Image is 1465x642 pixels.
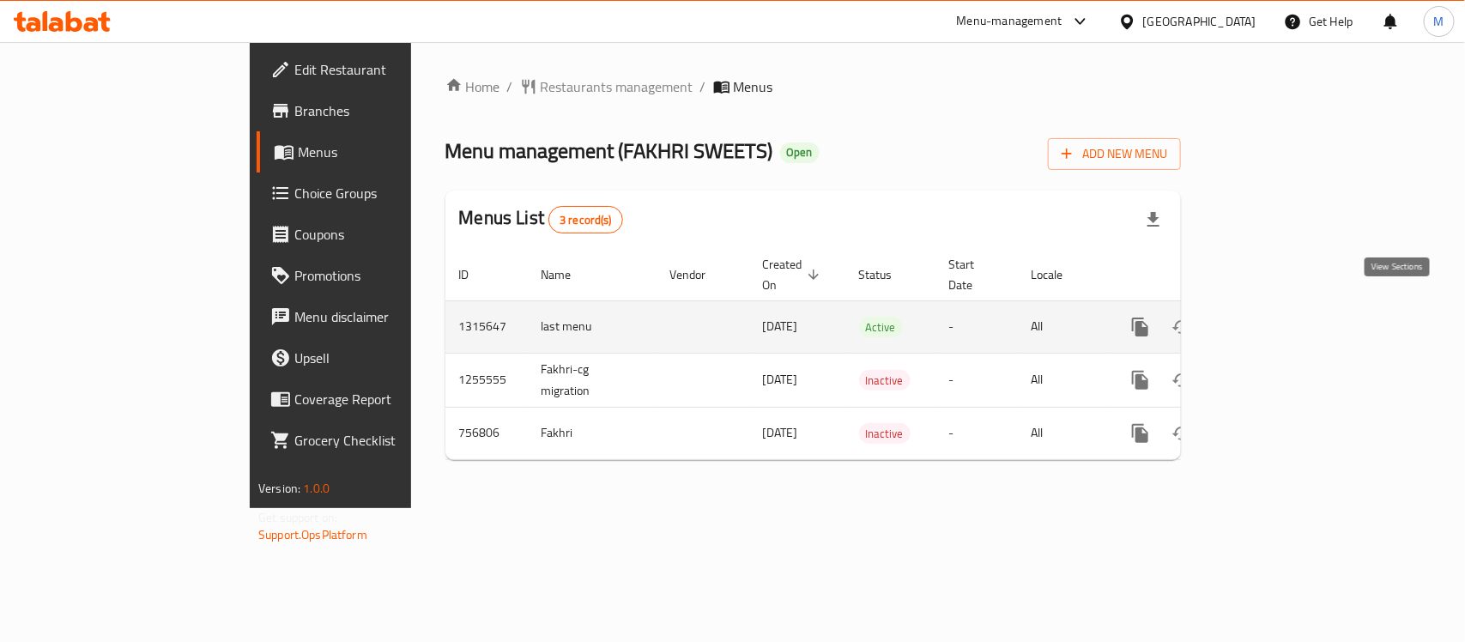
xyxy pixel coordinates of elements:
[1106,249,1299,301] th: Actions
[294,348,481,368] span: Upsell
[294,430,481,451] span: Grocery Checklist
[257,420,494,461] a: Grocery Checklist
[859,423,911,444] div: Inactive
[258,477,300,500] span: Version:
[445,76,1181,97] nav: breadcrumb
[1048,138,1181,170] button: Add New Menu
[1032,264,1086,285] span: Locale
[294,183,481,203] span: Choice Groups
[257,214,494,255] a: Coupons
[859,424,911,444] span: Inactive
[528,300,657,353] td: last menu
[670,264,729,285] span: Vendor
[1161,413,1202,454] button: Change Status
[859,370,911,391] div: Inactive
[1120,413,1161,454] button: more
[1143,12,1256,31] div: [GEOGRAPHIC_DATA]
[258,506,337,529] span: Get support on:
[257,49,494,90] a: Edit Restaurant
[859,371,911,391] span: Inactive
[257,131,494,173] a: Menus
[542,264,594,285] span: Name
[294,224,481,245] span: Coupons
[763,315,798,337] span: [DATE]
[1018,353,1106,407] td: All
[1133,199,1174,240] div: Export file
[734,76,773,97] span: Menus
[294,306,481,327] span: Menu disclaimer
[294,59,481,80] span: Edit Restaurant
[303,477,330,500] span: 1.0.0
[298,142,481,162] span: Menus
[528,407,657,459] td: Fakhri
[763,421,798,444] span: [DATE]
[507,76,513,97] li: /
[1018,407,1106,459] td: All
[459,205,623,233] h2: Menus List
[859,264,915,285] span: Status
[257,255,494,296] a: Promotions
[549,212,622,228] span: 3 record(s)
[257,173,494,214] a: Choice Groups
[257,296,494,337] a: Menu disclaimer
[935,300,1018,353] td: -
[541,76,693,97] span: Restaurants management
[763,254,825,295] span: Created On
[445,131,773,170] span: Menu management ( FAKHRI SWEETS )
[1018,300,1106,353] td: All
[294,265,481,286] span: Promotions
[548,206,623,233] div: Total records count
[257,90,494,131] a: Branches
[1161,360,1202,401] button: Change Status
[257,379,494,420] a: Coverage Report
[520,76,693,97] a: Restaurants management
[258,524,367,546] a: Support.OpsPlatform
[780,145,820,160] span: Open
[957,11,1062,32] div: Menu-management
[1062,143,1167,165] span: Add New Menu
[294,100,481,121] span: Branches
[459,264,492,285] span: ID
[1120,306,1161,348] button: more
[257,337,494,379] a: Upsell
[1434,12,1444,31] span: M
[763,368,798,391] span: [DATE]
[935,407,1018,459] td: -
[859,318,903,337] span: Active
[700,76,706,97] li: /
[294,389,481,409] span: Coverage Report
[1120,360,1161,401] button: more
[445,249,1299,460] table: enhanced table
[1161,306,1202,348] button: Change Status
[949,254,997,295] span: Start Date
[780,142,820,163] div: Open
[935,353,1018,407] td: -
[528,353,657,407] td: Fakhri-cg migration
